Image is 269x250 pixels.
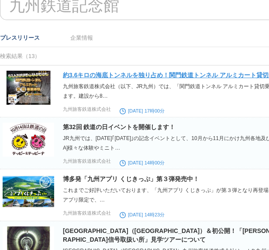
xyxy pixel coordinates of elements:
time: [DATE] 14時23分 [120,212,165,217]
img: 37933-885-d316ea8dd3fa5ffd56c7954005695b88-1166x904.png [3,71,54,105]
p: 九州旅客鉄道株式会社 [63,158,111,164]
a: 企業情報 [70,34,93,41]
a: 博多発「九州アプリ くじきっぷ」第３弾発売中！ [63,175,199,182]
time: [DATE] 17時00分 [120,108,165,113]
p: 九州旅客鉄道株式会社 [63,210,111,216]
a: 第32回 鉄道の日イベントを開催します！ [63,123,175,130]
img: 37933-844-7b80c1afb5101bf6800dcf101752395e-461x388.png [3,123,54,157]
p: 九州旅客鉄道株式会社 [63,106,111,113]
img: 37933-714-9eeca1879f2ba995c9176ea31bbd02ac-750x450.jpg [3,175,54,209]
time: [DATE] 14時00分 [120,160,165,165]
